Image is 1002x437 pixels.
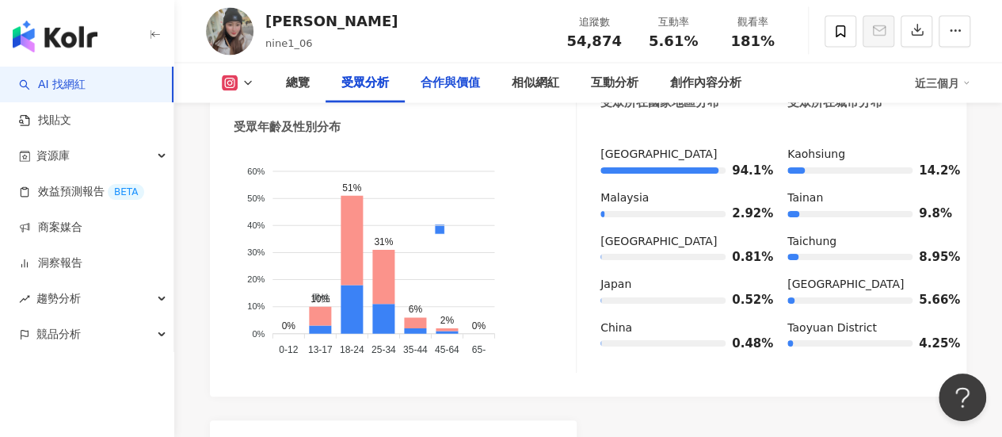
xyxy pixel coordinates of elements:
div: Japan [600,277,756,293]
span: 54,874 [566,33,621,49]
div: 觀看率 [722,14,783,30]
tspan: 40% [247,220,265,230]
tspan: 0-12 [279,344,298,355]
div: 合作與價值 [421,74,480,93]
span: 資源庫 [36,138,70,174]
span: 2.92% [732,208,756,220]
div: 受眾年齡及性別分布 [234,119,341,136]
tspan: 60% [247,167,265,176]
div: 受眾分析 [341,74,389,93]
div: 互動分析 [591,74,638,93]
span: 趨勢分析 [36,281,81,316]
tspan: 13-17 [308,344,333,355]
span: 9.8% [919,208,943,220]
span: nine1_06 [265,37,312,49]
div: Malaysia [600,190,756,206]
span: rise [19,293,30,305]
div: Kaohsiung [787,147,943,163]
img: logo [13,21,97,52]
a: 商案媒合 [19,220,82,236]
div: 相似網紅 [512,74,559,93]
span: 5.66% [919,294,943,306]
a: 洞察報告 [19,255,82,271]
a: 效益預測報告BETA [19,184,144,200]
div: Taoyuan District [787,320,943,336]
div: 近三個月 [915,71,970,96]
tspan: 35-44 [403,344,428,355]
img: KOL Avatar [206,8,253,56]
a: searchAI 找網紅 [19,77,86,93]
tspan: 10% [247,302,265,312]
div: 總覽 [286,74,310,93]
div: Tainan [787,190,943,206]
span: 94.1% [732,165,756,177]
span: 14.2% [919,165,943,177]
div: [GEOGRAPHIC_DATA] [600,147,756,163]
span: 0.81% [732,251,756,263]
tspan: 25-34 [371,344,396,355]
div: Taichung [787,234,943,250]
div: [GEOGRAPHIC_DATA] [787,277,943,293]
span: 4.25% [919,338,943,350]
tspan: 30% [247,247,265,257]
a: 找貼文 [19,113,71,128]
div: 追蹤數 [564,14,624,30]
div: [PERSON_NAME] [265,11,398,31]
div: [GEOGRAPHIC_DATA] [600,234,756,250]
tspan: 45-64 [435,344,459,355]
span: 0.48% [732,338,756,350]
tspan: 18-24 [340,344,364,355]
div: 創作內容分析 [670,74,741,93]
span: 男性 [299,293,330,304]
span: 5.61% [649,33,698,49]
tspan: 50% [247,194,265,203]
span: 0.52% [732,294,756,306]
div: China [600,320,756,336]
tspan: 65- [472,344,486,355]
span: 競品分析 [36,316,81,352]
span: 8.95% [919,251,943,263]
div: 互動率 [643,14,703,30]
span: 181% [730,33,775,49]
iframe: Help Scout Beacon - Open [939,374,986,421]
tspan: 0% [252,329,265,339]
tspan: 20% [247,274,265,284]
